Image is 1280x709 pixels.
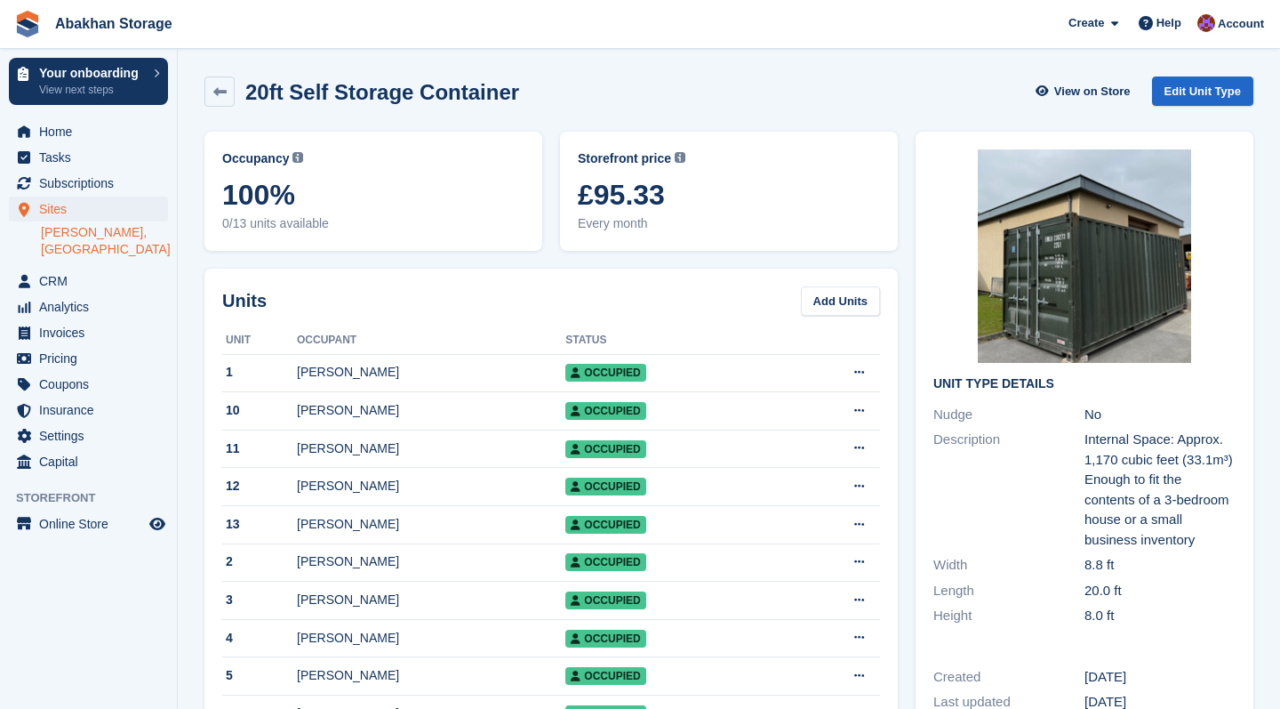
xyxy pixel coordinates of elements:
[1084,555,1236,576] div: 8.8 ft
[39,398,146,423] span: Insurance
[297,326,565,355] th: Occupant
[39,346,146,371] span: Pricing
[9,269,168,294] a: menu
[578,214,880,233] span: Every month
[565,402,645,420] span: Occupied
[933,667,1084,688] div: Created
[1084,667,1236,688] div: [DATE]
[565,630,645,648] span: Occupied
[1218,15,1264,33] span: Account
[9,449,168,474] a: menu
[9,512,168,536] a: menu
[222,401,297,420] div: 10
[39,197,146,222] span: Sites
[297,439,565,458] div: [PERSON_NAME]
[1068,14,1104,32] span: Create
[565,364,645,382] span: Occupied
[9,398,168,423] a: menu
[39,119,146,144] span: Home
[222,552,297,571] div: 2
[9,320,168,345] a: menu
[9,171,168,196] a: menu
[978,149,1191,363] img: Blank%20240%20x%20240.jpg
[9,294,168,319] a: menu
[39,320,146,345] span: Invoices
[16,489,177,507] span: Storefront
[222,326,297,355] th: Unit
[292,152,303,163] img: icon-info-grey-7440780725fd019a000dd9b08b2336e03edf1995a4989e88bcd33f0948082b44.svg
[245,80,519,104] h2: 20ft Self Storage Container
[1084,606,1236,626] div: 8.0 ft
[39,82,145,98] p: View next steps
[297,363,565,382] div: [PERSON_NAME]
[9,119,168,144] a: menu
[222,439,297,458] div: 11
[39,423,146,448] span: Settings
[222,666,297,685] div: 5
[39,171,146,196] span: Subscriptions
[9,58,168,105] a: Your onboarding View next steps
[297,401,565,420] div: [PERSON_NAME]
[675,152,685,163] img: icon-info-grey-7440780725fd019a000dd9b08b2336e03edf1995a4989e88bcd33f0948082b44.svg
[41,224,168,258] a: [PERSON_NAME], [GEOGRAPHIC_DATA]
[1197,14,1215,32] img: William Abakhan
[297,666,565,685] div: [PERSON_NAME]
[297,552,565,571] div: [PERSON_NAME]
[39,145,146,170] span: Tasks
[222,287,267,314] h2: Units
[1034,77,1138,106] a: View on Store
[933,581,1084,601] div: Length
[9,372,168,397] a: menu
[578,149,671,168] span: Storefront price
[565,516,645,534] span: Occupied
[222,149,289,168] span: Occupancy
[1156,14,1181,32] span: Help
[565,478,645,495] span: Occupied
[565,553,645,571] span: Occupied
[39,67,145,79] p: Your onboarding
[565,667,645,685] span: Occupied
[39,449,146,474] span: Capital
[1084,581,1236,601] div: 20.0 ft
[1084,430,1236,550] div: Internal Space: Approx. 1,170 cubic feet (33.1m³) Enough to fit the contents of a 3-bedroom house...
[1054,83,1131,101] span: View on Store
[578,179,880,211] span: £95.33
[222,515,297,534] div: 13
[147,513,168,535] a: Preview store
[297,591,565,609] div: [PERSON_NAME]
[1152,77,1253,106] a: Edit Unit Type
[9,423,168,448] a: menu
[39,294,146,319] span: Analytics
[39,269,146,294] span: CRM
[39,372,146,397] span: Coupons
[9,145,168,170] a: menu
[222,629,297,648] div: 4
[1084,405,1236,425] div: No
[801,286,880,316] a: Add Units
[222,591,297,609] div: 3
[933,430,1084,550] div: Description
[9,197,168,222] a: menu
[39,512,146,536] span: Online Store
[9,346,168,371] a: menu
[297,629,565,648] div: [PERSON_NAME]
[297,515,565,534] div: [PERSON_NAME]
[565,326,782,355] th: Status
[222,363,297,382] div: 1
[933,555,1084,576] div: Width
[933,606,1084,626] div: Height
[222,477,297,495] div: 12
[565,440,645,458] span: Occupied
[933,405,1084,425] div: Nudge
[297,477,565,495] div: [PERSON_NAME]
[14,11,41,37] img: stora-icon-8386f47178a22dfd0bd8f6a31ec36ba5ce8667c1dd55bd0f319d3a0aa187defe.svg
[48,9,180,38] a: Abakhan Storage
[933,377,1236,391] h2: Unit Type details
[222,179,524,211] span: 100%
[222,214,524,233] span: 0/13 units available
[565,592,645,609] span: Occupied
